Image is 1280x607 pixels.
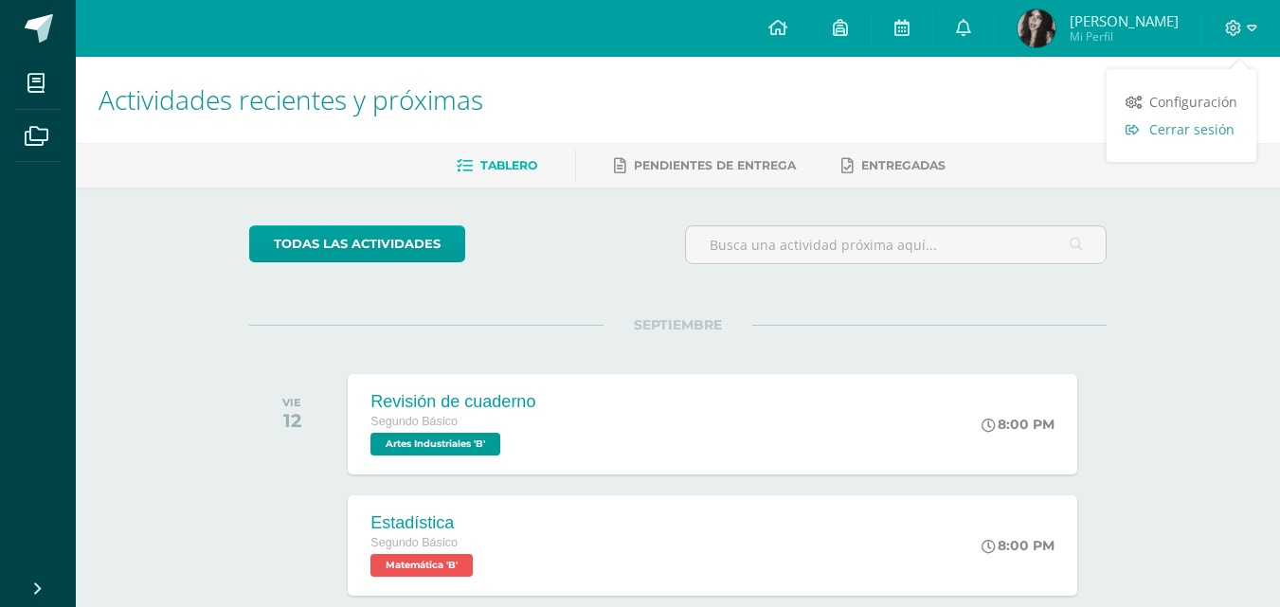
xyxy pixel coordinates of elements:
[841,151,946,181] a: Entregadas
[1070,11,1179,30] span: [PERSON_NAME]
[604,316,752,333] span: SEPTIEMBRE
[1149,120,1235,138] span: Cerrar sesión
[370,536,458,549] span: Segundo Básico
[982,537,1055,554] div: 8:00 PM
[861,158,946,172] span: Entregadas
[614,151,796,181] a: Pendientes de entrega
[1107,116,1256,143] a: Cerrar sesión
[370,392,535,412] div: Revisión de cuaderno
[457,151,537,181] a: Tablero
[1107,88,1256,116] a: Configuración
[370,433,500,455] span: Artes Industriales 'B'
[982,416,1055,433] div: 8:00 PM
[249,225,465,262] a: todas las Actividades
[370,554,473,577] span: Matemática 'B'
[1149,93,1237,111] span: Configuración
[686,226,1106,263] input: Busca una actividad próxima aquí...
[370,513,478,533] div: Estadística
[480,158,537,172] span: Tablero
[370,415,458,428] span: Segundo Básico
[282,396,301,409] div: VIE
[1070,28,1179,45] span: Mi Perfil
[282,409,301,432] div: 12
[99,81,483,117] span: Actividades recientes y próximas
[1018,9,1055,47] img: a2d48b1e5c40caf73dc13892fd62fee0.png
[634,158,796,172] span: Pendientes de entrega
